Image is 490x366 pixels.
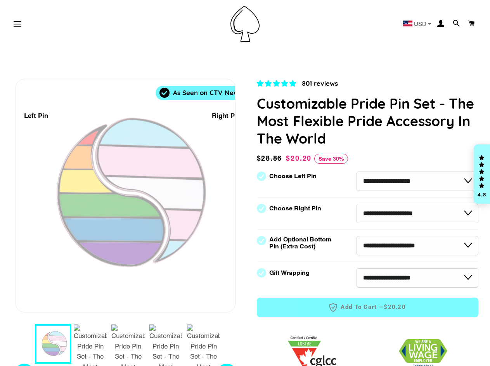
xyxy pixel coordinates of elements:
div: 1 / 9 [16,79,235,312]
label: Choose Left Pin [269,173,317,180]
span: $28.86 [257,153,284,164]
h1: Customizable Pride Pin Set - The Most Flexible Pride Accessory In The World [257,95,479,147]
div: Click to open Judge.me floating reviews tab [474,144,490,204]
label: Add Optional Bottom Pin (Extra Cost) [269,236,334,250]
span: Save 30% [314,154,348,164]
button: 1 / 9 [35,324,71,364]
span: 801 reviews [302,79,338,87]
span: $20.20 [384,303,406,311]
span: USD [414,21,426,27]
label: Gift Wrapping [269,269,310,276]
span: Add to Cart — [268,302,467,312]
div: Right Pin [212,111,241,121]
div: 4.8 [477,192,487,197]
img: Pin-Ace [230,6,260,42]
button: Add to Cart —$20.20 [257,298,479,317]
label: Choose Right Pin [269,205,321,212]
span: $20.20 [286,154,312,162]
span: 4.83 stars [257,80,298,87]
